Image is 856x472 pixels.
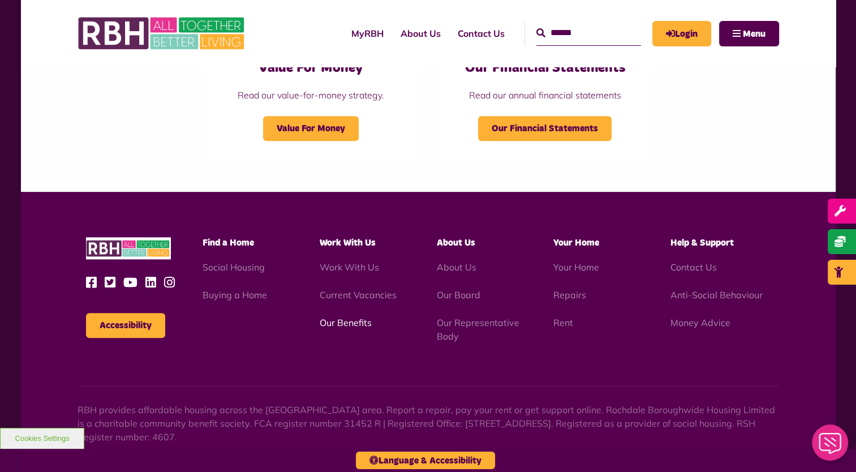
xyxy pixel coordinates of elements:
a: Rent [553,317,573,328]
p: RBH provides affordable housing across the [GEOGRAPHIC_DATA] area. Report a repair, pay your rent... [78,403,779,444]
span: Work With Us [320,238,376,247]
a: About Us [436,261,476,273]
span: Your Home [553,238,599,247]
a: Our Board [436,289,480,301]
a: Social Housing - open in a new tab [203,261,265,273]
a: MyRBH [652,21,711,46]
h3: Our Financial Statements [459,59,631,77]
a: Buying a Home [203,289,267,301]
a: Contact Us [449,18,513,49]
a: Our Representative Body [436,317,519,342]
button: Language & Accessibility [356,452,495,469]
span: Value For Money [263,116,359,141]
span: Find a Home [203,238,254,247]
a: MyRBH [343,18,392,49]
span: Help & Support [670,238,734,247]
p: Read our annual financial statements [459,88,631,102]
span: Our Financial Statements [478,116,612,141]
input: Search [536,21,641,45]
p: Read our value-for-money strategy. [225,88,397,102]
a: Your Home [553,261,599,273]
a: About Us [392,18,449,49]
a: Current Vacancies [320,289,397,301]
a: Money Advice [670,317,730,328]
a: Repairs [553,289,586,301]
h3: Value For Money [225,59,397,77]
a: Anti-Social Behaviour [670,289,763,301]
img: RBH [86,237,171,259]
button: Accessibility [86,313,165,338]
a: Our Benefits [320,317,372,328]
button: Navigation [719,21,779,46]
span: Menu [743,29,765,38]
a: Work With Us [320,261,379,273]
span: About Us [436,238,475,247]
a: Contact Us [670,261,717,273]
iframe: Netcall Web Assistant for live chat [805,421,856,472]
img: RBH [78,11,247,55]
